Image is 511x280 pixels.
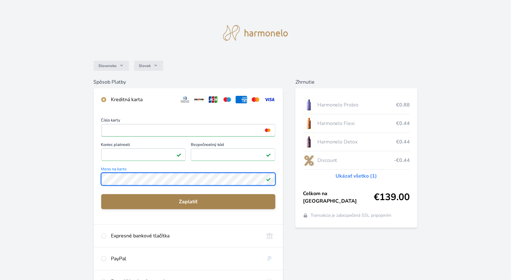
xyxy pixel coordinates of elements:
span: €0.88 [396,101,410,109]
img: amex.svg [236,96,247,103]
span: Harmonelo Probio [317,101,396,109]
img: maestro.svg [222,96,233,103]
span: Meno na karte [101,167,275,173]
img: mc.svg [250,96,261,103]
button: Zaplatiť [101,194,275,209]
img: DETOX_se_stinem_x-lo.jpg [303,134,315,150]
span: -€0.44 [394,157,410,164]
img: CLEAN_PROBIO_se_stinem_x-lo.jpg [303,97,315,113]
span: Celkom na [GEOGRAPHIC_DATA] [303,190,374,205]
span: Zaplatiť [106,198,270,205]
div: PayPal [111,255,259,262]
iframe: To enrich screen reader interactions, please activate Accessibility in Grammarly extension settings [194,150,273,159]
img: mc [263,127,272,133]
div: Kreditná karta [111,96,175,103]
img: onlineBanking_SK.svg [264,232,275,240]
span: Slovak [139,63,151,68]
span: Bezpečnostný kód [191,143,275,148]
div: Expresné bankové tlačítka [111,232,259,240]
span: Harmonelo Flexi [317,120,396,127]
span: Discount [317,157,394,164]
span: €139.00 [374,192,410,203]
span: Transakcia je zabezpečená SSL pripojením [310,212,391,219]
span: Číslo karty [101,118,275,124]
h6: Zhrnutie [295,78,418,86]
iframe: To enrich screen reader interactions, please activate Accessibility in Grammarly extension settings [104,150,183,159]
img: Pole je platné [176,152,181,157]
img: logo.svg [223,25,288,41]
img: paypal.svg [264,255,275,262]
img: Pole je platné [266,177,271,182]
img: discover.svg [193,96,205,103]
img: Pole je platné [266,152,271,157]
img: visa.svg [264,96,275,103]
iframe: To enrich screen reader interactions, please activate Accessibility in Grammarly extension settings [104,126,273,135]
span: Koniec platnosti [101,143,186,148]
span: €0.44 [396,138,410,146]
button: Slovensko [94,61,129,71]
span: €0.44 [396,120,410,127]
img: discount-lo.png [303,153,315,168]
button: Slovak [134,61,163,71]
input: Meno na kartePole je platné [101,173,276,185]
a: Ukázať všetko (1) [336,172,377,180]
img: diners.svg [179,96,191,103]
img: CLEAN_FLEXI_se_stinem_x-hi_(1)-lo.jpg [303,116,315,131]
span: Slovensko [99,63,117,68]
h6: Spôsob Platby [94,78,283,86]
span: Harmonelo Detox [317,138,396,146]
img: jcb.svg [207,96,219,103]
